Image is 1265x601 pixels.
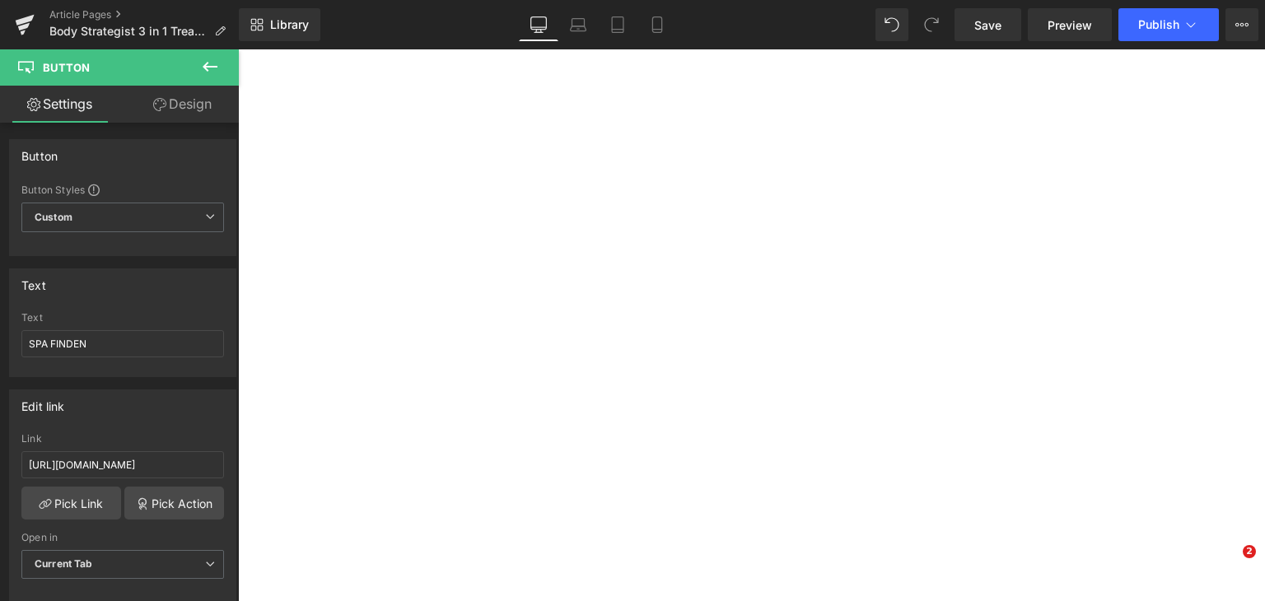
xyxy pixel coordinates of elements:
[21,312,224,324] div: Text
[1225,8,1258,41] button: More
[1028,8,1112,41] a: Preview
[637,8,677,41] a: Mobile
[974,16,1001,34] span: Save
[1118,8,1219,41] button: Publish
[558,8,598,41] a: Laptop
[21,269,46,292] div: Text
[43,61,90,74] span: Button
[21,451,224,478] input: https://your-shop.myshopify.com
[21,140,58,163] div: Button
[49,8,239,21] a: Article Pages
[124,487,224,519] a: Pick Action
[598,8,637,41] a: Tablet
[21,390,65,413] div: Edit link
[35,557,93,570] b: Current Tab
[239,8,320,41] a: New Library
[123,86,242,123] a: Design
[915,8,948,41] button: Redo
[1048,16,1092,34] span: Preview
[21,183,224,196] div: Button Styles
[1138,18,1179,31] span: Publish
[49,25,208,38] span: Body Strategist 3 in 1 Treatment
[21,433,224,445] div: Link
[270,17,309,32] span: Library
[21,487,121,519] a: Pick Link
[35,211,72,225] b: Custom
[1209,545,1249,585] iframe: Intercom live chat
[875,8,908,41] button: Undo
[519,8,558,41] a: Desktop
[1243,545,1256,558] span: 2
[21,532,224,543] div: Open in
